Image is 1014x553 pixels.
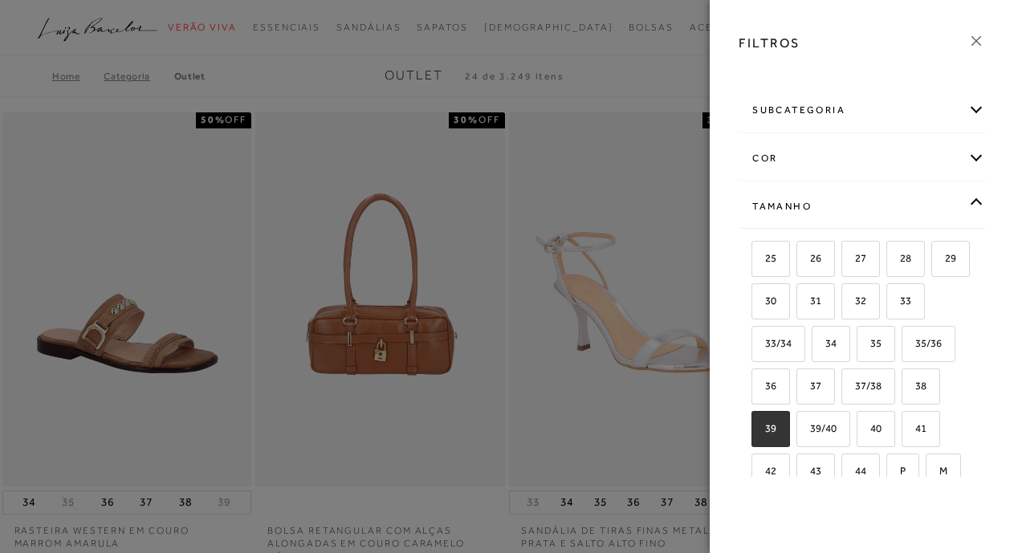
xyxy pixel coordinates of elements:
input: 38 [899,380,915,396]
span: 39/40 [798,422,837,434]
input: 33/34 [749,338,765,354]
span: 33/34 [753,337,792,349]
input: 36 [749,380,765,396]
span: 31 [798,295,821,307]
span: 28 [888,252,911,264]
span: 36 [753,380,776,392]
span: 33 [888,295,911,307]
span: M [927,465,947,477]
span: 30 [753,295,776,307]
span: 37 [798,380,821,392]
input: 29 [929,253,945,269]
input: 41 [899,423,915,439]
input: P [884,466,900,482]
h3: FILTROS [739,34,800,52]
input: 25 [749,253,765,269]
input: 31 [794,295,810,311]
input: 32 [839,295,855,311]
input: 26 [794,253,810,269]
span: 42 [753,465,776,477]
input: 44 [839,466,855,482]
div: subcategoria [739,89,984,132]
input: 34 [809,338,825,354]
span: 32 [843,295,866,307]
span: 40 [858,422,882,434]
input: 30 [749,295,765,311]
input: M [923,466,939,482]
span: 38 [903,380,926,392]
span: 29 [933,252,956,264]
div: Tamanho [739,185,984,228]
input: 27 [839,253,855,269]
span: 35 [858,337,882,349]
input: 28 [884,253,900,269]
input: 33 [884,295,900,311]
span: 26 [798,252,821,264]
span: 35/36 [903,337,942,349]
input: 35/36 [899,338,915,354]
span: 44 [843,465,866,477]
input: 39/40 [794,423,810,439]
div: cor [739,137,984,180]
span: 25 [753,252,776,264]
span: 39 [753,422,776,434]
span: 41 [903,422,926,434]
span: P [888,465,906,477]
span: 34 [813,337,837,349]
input: 37 [794,380,810,396]
input: 39 [749,423,765,439]
input: 40 [854,423,870,439]
input: 35 [854,338,870,354]
input: 43 [794,466,810,482]
input: 42 [749,466,765,482]
span: 43 [798,465,821,477]
span: 27 [843,252,866,264]
input: 37/38 [839,380,855,396]
span: 37/38 [843,380,882,392]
